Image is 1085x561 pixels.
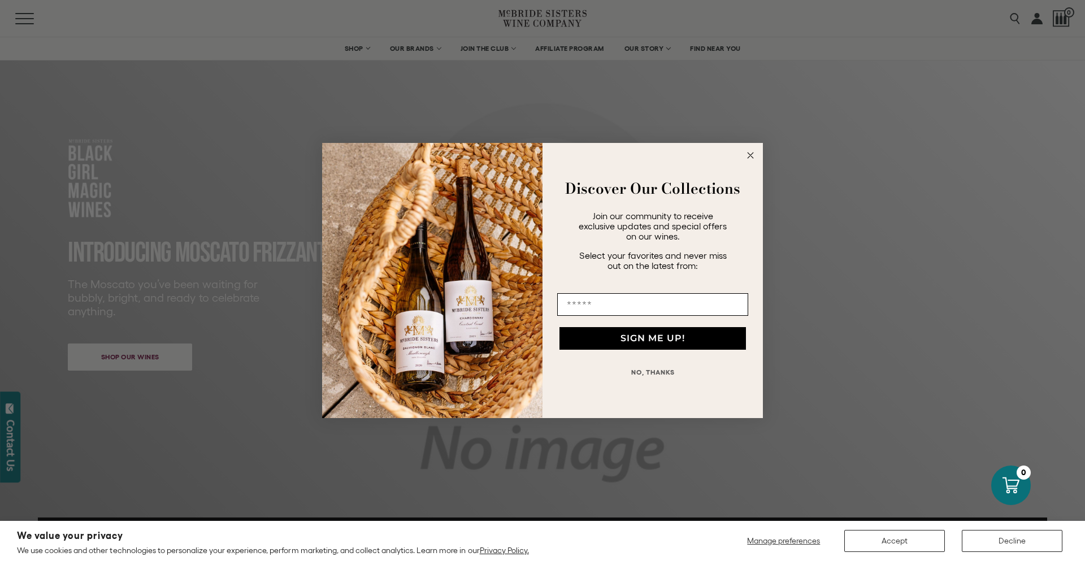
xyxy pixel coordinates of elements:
button: NO, THANKS [557,361,748,384]
button: Close dialog [744,149,757,162]
img: 42653730-7e35-4af7-a99d-12bf478283cf.jpeg [322,143,542,419]
button: Decline [962,530,1062,552]
span: Manage preferences [747,536,820,545]
a: Privacy Policy. [480,546,529,555]
button: SIGN ME UP! [559,327,746,350]
p: We use cookies and other technologies to personalize your experience, perform marketing, and coll... [17,545,529,555]
span: Select your favorites and never miss out on the latest from: [579,250,727,271]
strong: Discover Our Collections [565,177,740,199]
div: 0 [1017,466,1031,480]
input: Email [557,293,748,316]
button: Accept [844,530,945,552]
span: Join our community to receive exclusive updates and special offers on our wines. [579,211,727,241]
h2: We value your privacy [17,531,529,541]
button: Manage preferences [740,530,827,552]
